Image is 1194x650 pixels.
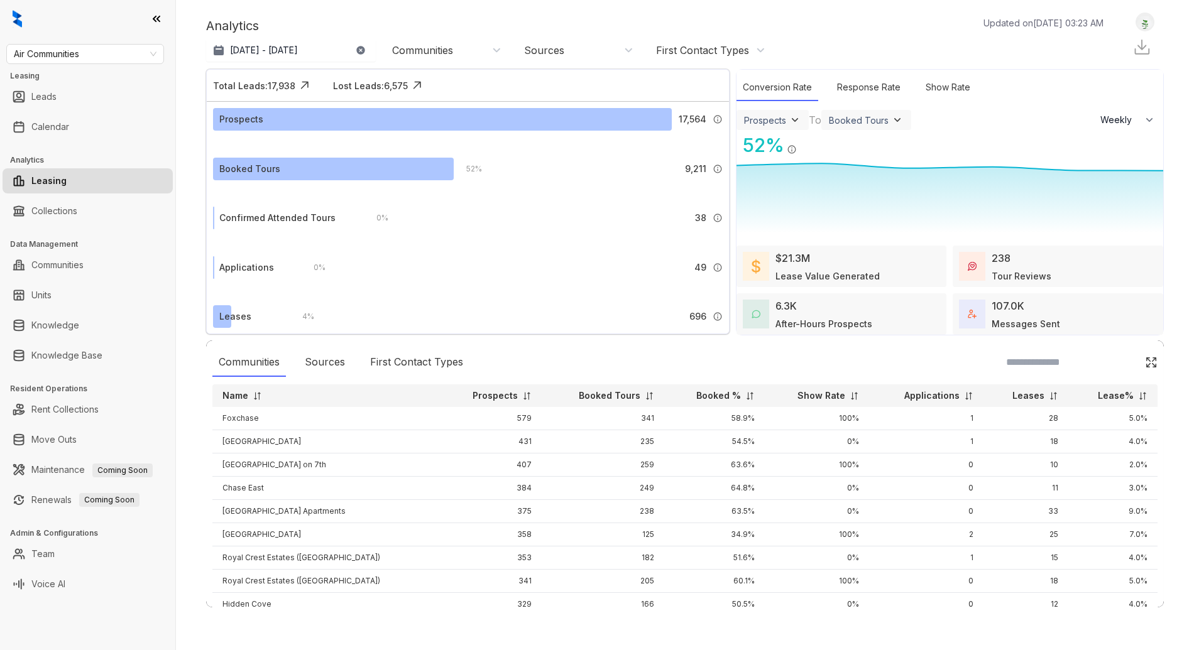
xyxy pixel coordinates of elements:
[3,252,173,278] li: Communities
[664,593,765,616] td: 50.5%
[31,427,77,452] a: Move Outs
[31,397,99,422] a: Rent Collections
[992,298,1024,313] div: 107.0K
[524,43,564,57] div: Sources
[3,397,173,422] li: Rent Collections
[441,593,542,616] td: 329
[1068,477,1158,500] td: 3.0%
[713,164,723,174] img: Info
[31,571,65,597] a: Voice AI
[10,154,175,166] h3: Analytics
[1012,389,1044,402] p: Leases
[983,477,1068,500] td: 11
[694,261,706,274] span: 49
[797,389,845,402] p: Show Rate
[983,16,1104,30] p: Updated on [DATE] 03:23 AM
[542,523,664,546] td: 125
[1068,430,1158,453] td: 4.0%
[1145,356,1158,369] img: Click Icon
[579,389,640,402] p: Booked Tours
[869,453,983,477] td: 0
[787,144,797,154] img: Info
[775,317,872,330] div: After-Hours Prospects
[31,313,79,338] a: Knowledge
[869,570,983,593] td: 0
[473,389,518,402] p: Prospects
[31,487,140,512] a: RenewalsComing Soon
[92,463,153,477] span: Coming Soon
[992,317,1060,330] div: Messages Sent
[212,348,286,377] div: Communities
[3,313,173,338] li: Knowledge
[79,493,140,507] span: Coming Soon
[212,453,441,477] td: [GEOGRAPHIC_DATA] on 7th
[992,251,1011,266] div: 238
[1100,114,1139,126] span: Weekly
[333,79,408,92] div: Lost Leads: 6,575
[664,523,765,546] td: 34.9%
[869,430,983,453] td: 1
[713,213,723,223] img: Info
[219,211,336,225] div: Confirmed Attended Tours
[364,348,469,377] div: First Contact Types
[10,528,175,539] h3: Admin & Configurations
[219,112,263,126] div: Prospects
[542,430,664,453] td: 235
[983,523,1068,546] td: 25
[542,453,664,477] td: 259
[522,391,532,401] img: sorting
[968,310,977,318] img: TotalFum
[212,407,441,430] td: Foxchase
[983,593,1068,616] td: 12
[752,310,760,319] img: AfterHoursConversations
[3,427,173,452] li: Move Outs
[441,430,542,453] td: 431
[212,546,441,570] td: Royal Crest Estates ([GEOGRAPHIC_DATA])
[542,477,664,500] td: 249
[964,391,973,401] img: sorting
[983,546,1068,570] td: 15
[253,391,262,401] img: sorting
[664,477,765,500] td: 64.8%
[31,252,84,278] a: Communities
[392,43,453,57] div: Communities
[775,298,797,313] div: 6.3K
[713,114,723,124] img: Info
[919,74,977,101] div: Show Rate
[752,259,760,274] img: LeaseValue
[295,76,314,95] img: Click Icon
[765,477,870,500] td: 0%
[31,114,69,139] a: Calendar
[869,593,983,616] td: 0
[1098,389,1134,402] p: Lease%
[904,389,960,402] p: Applications
[765,570,870,593] td: 100%
[301,261,326,274] div: 0 %
[869,477,983,500] td: 0
[696,389,741,402] p: Booked %
[968,262,977,271] img: TourReviews
[983,570,1068,593] td: 18
[3,168,173,193] li: Leasing
[3,571,173,597] li: Voice AI
[689,310,706,323] span: 696
[1138,391,1147,401] img: sorting
[3,283,173,308] li: Units
[3,198,173,224] li: Collections
[765,546,870,570] td: 0%
[206,16,259,35] p: Analytics
[869,407,983,430] td: 1
[290,310,314,323] div: 4 %
[664,453,765,477] td: 63.6%
[1068,546,1158,570] td: 4.0%
[656,43,749,57] div: First Contact Types
[765,523,870,546] td: 100%
[1068,570,1158,593] td: 5.0%
[31,84,57,109] a: Leads
[542,500,664,523] td: 238
[775,269,880,283] div: Lease Value Generated
[765,453,870,477] td: 100%
[441,477,542,500] td: 384
[983,500,1068,523] td: 33
[441,407,542,430] td: 579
